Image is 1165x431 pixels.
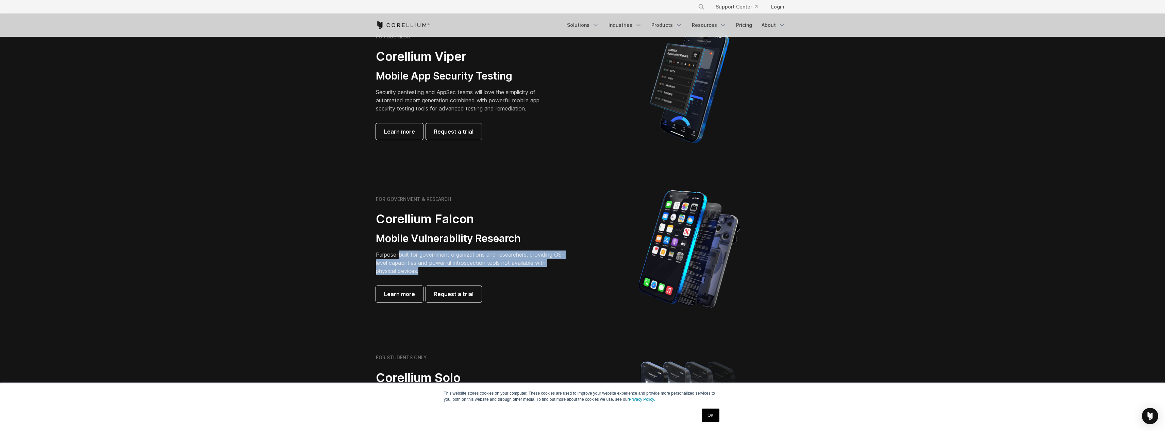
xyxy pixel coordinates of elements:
[1142,408,1158,424] div: Open Intercom Messenger
[604,19,646,31] a: Industries
[376,251,566,275] p: Purpose-built for government organizations and researchers, providing OS-level capabilities and p...
[702,409,719,422] a: OK
[563,19,789,31] div: Navigation Menu
[376,70,550,83] h3: Mobile App Security Testing
[376,123,423,140] a: Learn more
[376,286,423,302] a: Learn more
[376,196,451,202] h6: FOR GOVERNMENT & RESEARCH
[384,127,415,136] span: Learn more
[426,286,482,302] a: Request a trial
[629,397,655,402] a: Privacy Policy.
[384,290,415,298] span: Learn more
[444,390,721,402] p: This website stores cookies on your computer. These cookies are used to improve your website expe...
[695,1,708,13] button: Search
[710,1,763,13] a: Support Center
[434,290,473,298] span: Request a trial
[376,49,550,64] h2: Corellium Viper
[376,211,566,227] h2: Corellium Falcon
[647,19,686,31] a: Products
[376,370,566,385] h2: Corellium Solo
[690,1,789,13] div: Navigation Menu
[376,355,427,361] h6: FOR STUDENTS ONLY
[766,1,789,13] a: Login
[434,127,473,136] span: Request a trial
[688,19,731,31] a: Resources
[376,88,550,113] p: Security pentesting and AppSec teams will love the simplicity of automated report generation comb...
[732,19,756,31] a: Pricing
[638,190,740,309] img: iPhone model separated into the mechanics used to build the physical device.
[758,19,789,31] a: About
[426,123,482,140] a: Request a trial
[563,19,603,31] a: Solutions
[376,21,430,29] a: Corellium Home
[638,27,740,146] img: Corellium MATRIX automated report on iPhone showing app vulnerability test results across securit...
[376,232,566,245] h3: Mobile Vulnerability Research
